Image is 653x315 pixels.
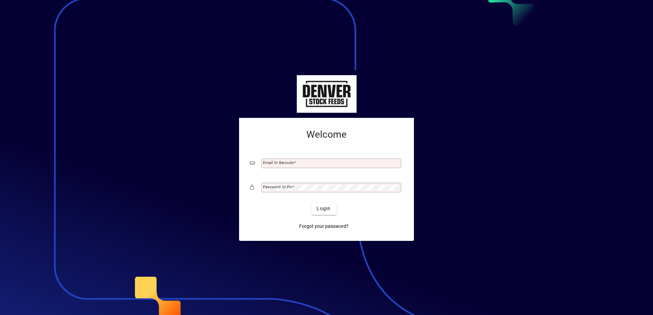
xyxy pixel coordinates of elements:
button: Login [311,203,336,215]
span: Forgot your password? [299,223,349,230]
h2: Welcome [250,129,403,140]
a: Forgot your password? [296,220,351,233]
mat-label: Email or Barcode [263,160,294,165]
span: Login [317,205,331,212]
mat-label: Password or Pin [263,184,292,189]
